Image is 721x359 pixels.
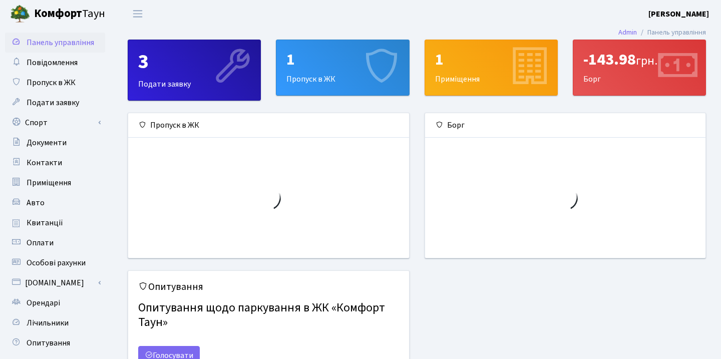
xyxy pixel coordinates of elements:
[5,113,105,133] a: Спорт
[276,40,409,96] a: 1Пропуск в ЖК
[125,6,150,22] button: Переключити навігацію
[618,27,637,38] a: Admin
[636,52,657,70] span: грн.
[648,8,709,20] a: [PERSON_NAME]
[5,153,105,173] a: Контакти
[27,177,71,188] span: Приміщення
[27,77,76,88] span: Пропуск в ЖК
[5,313,105,333] a: Лічильники
[27,317,69,328] span: Лічильники
[138,297,399,334] h4: Опитування щодо паркування в ЖК «Комфорт Таун»
[5,33,105,53] a: Панель управління
[128,40,260,100] div: Подати заявку
[27,257,86,268] span: Особові рахунки
[5,193,105,213] a: Авто
[34,6,82,22] b: Комфорт
[5,293,105,313] a: Орендарі
[648,9,709,20] b: [PERSON_NAME]
[603,22,721,43] nav: breadcrumb
[286,50,399,69] div: 1
[637,27,706,38] li: Панель управління
[5,53,105,73] a: Повідомлення
[138,281,399,293] h5: Опитування
[5,133,105,153] a: Документи
[435,50,547,69] div: 1
[5,233,105,253] a: Оплати
[425,113,706,138] div: Борг
[138,50,250,74] div: 3
[27,217,63,228] span: Квитанції
[27,137,67,148] span: Документи
[27,297,60,308] span: Орендарі
[27,337,70,348] span: Опитування
[27,197,45,208] span: Авто
[5,73,105,93] a: Пропуск в ЖК
[34,6,105,23] span: Таун
[425,40,558,96] a: 1Приміщення
[27,37,94,48] span: Панель управління
[276,40,409,95] div: Пропуск в ЖК
[5,213,105,233] a: Квитанції
[27,237,54,248] span: Оплати
[128,40,261,101] a: 3Подати заявку
[128,113,409,138] div: Пропуск в ЖК
[27,157,62,168] span: Контакти
[5,173,105,193] a: Приміщення
[5,93,105,113] a: Подати заявку
[5,253,105,273] a: Особові рахунки
[5,333,105,353] a: Опитування
[5,273,105,293] a: [DOMAIN_NAME]
[583,50,695,69] div: -143.98
[10,4,30,24] img: logo.png
[425,40,557,95] div: Приміщення
[27,97,79,108] span: Подати заявку
[27,57,78,68] span: Повідомлення
[573,40,705,95] div: Борг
